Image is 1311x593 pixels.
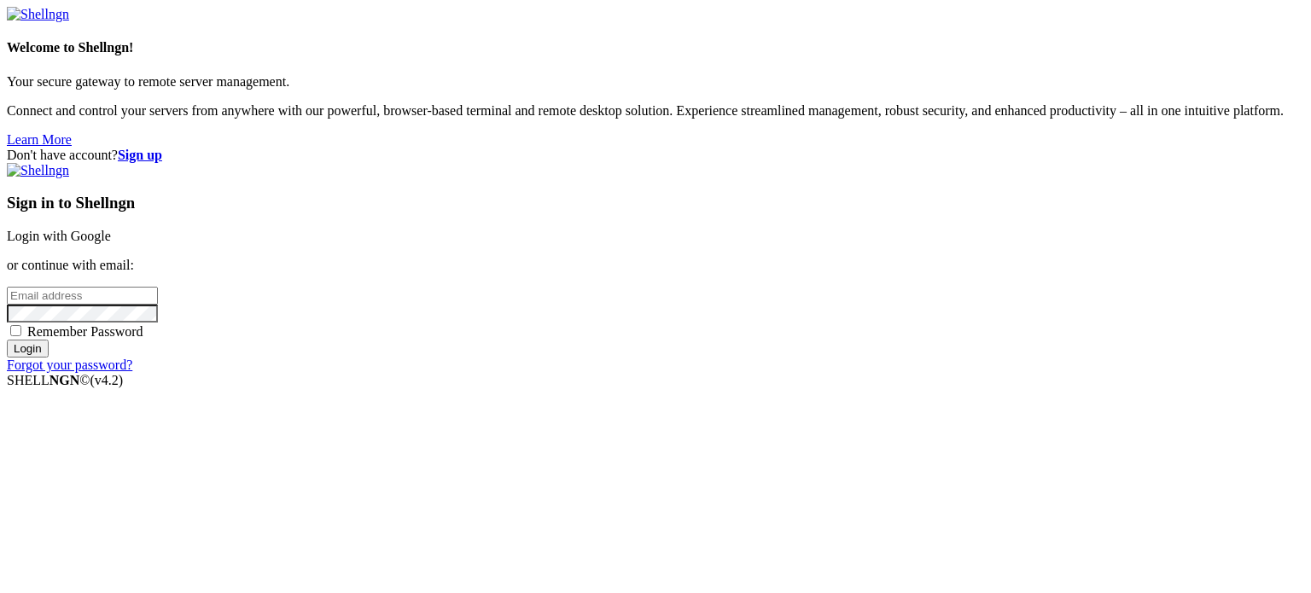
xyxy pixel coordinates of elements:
[7,40,1304,55] h4: Welcome to Shellngn!
[7,163,69,178] img: Shellngn
[7,373,123,387] span: SHELL ©
[10,325,21,336] input: Remember Password
[27,324,143,339] span: Remember Password
[7,340,49,358] input: Login
[7,229,111,243] a: Login with Google
[7,148,1304,163] div: Don't have account?
[50,373,80,387] b: NGN
[90,373,124,387] span: 4.2.0
[118,148,162,162] a: Sign up
[7,132,72,147] a: Learn More
[7,258,1304,273] p: or continue with email:
[7,287,158,305] input: Email address
[7,194,1304,212] h3: Sign in to Shellngn
[7,103,1304,119] p: Connect and control your servers from anywhere with our powerful, browser-based terminal and remo...
[7,7,69,22] img: Shellngn
[7,358,132,372] a: Forgot your password?
[7,74,1304,90] p: Your secure gateway to remote server management.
